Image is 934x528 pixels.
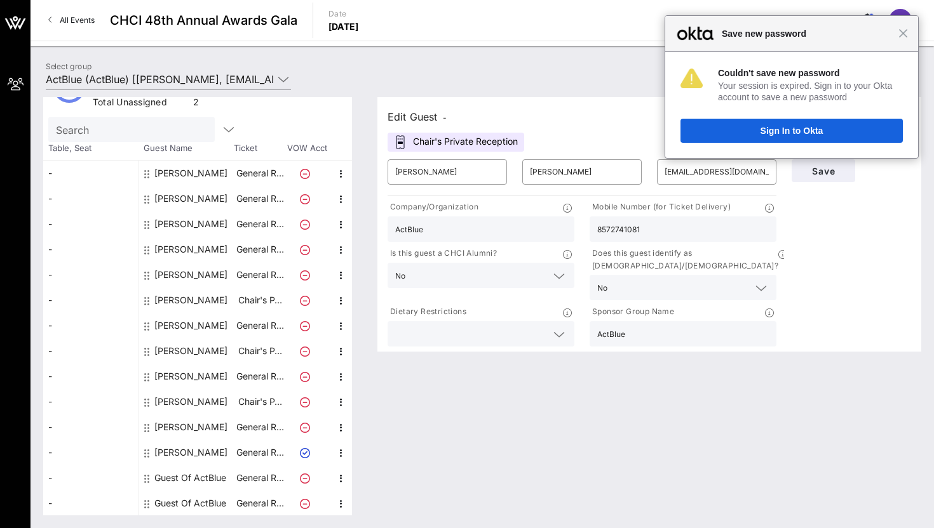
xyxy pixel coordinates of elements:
div: - [43,364,139,389]
div: 2 [193,96,203,112]
div: Stephany Triska [154,440,227,465]
div: Enzo Montoya [154,262,227,287]
input: Email* [665,162,769,182]
div: - [43,161,139,186]
div: No [590,275,776,300]
p: Chair's P… [234,287,285,313]
span: Save new password [715,26,898,41]
div: Candace King [154,211,227,237]
button: Sign In to Okta [680,119,903,143]
span: Save [802,166,845,176]
p: General R… [234,237,285,262]
p: Chair's P… [234,389,285,414]
label: Select group [46,62,91,71]
p: Sponsor Group Name [590,305,674,319]
p: General R… [234,364,285,389]
div: - [43,414,139,440]
div: Regina Wallace-Jones [154,389,227,414]
div: Nate Romero [154,364,227,389]
p: Does this guest identify as [DEMOGRAPHIC_DATA]/[DEMOGRAPHIC_DATA]? [590,247,778,272]
div: Jeovanny Quintanilla [154,313,227,338]
p: General R… [234,414,285,440]
p: General R… [234,211,285,237]
div: - [43,491,139,516]
span: Ticket [234,142,285,155]
p: [DATE] [328,20,359,33]
div: Your session is expired. Sign in to your Okta account to save a new password [718,80,903,103]
div: - [43,262,139,287]
p: General R… [234,262,285,287]
div: No [597,284,607,293]
div: - [43,237,139,262]
div: S [889,9,912,32]
div: - [43,211,139,237]
div: Chair's Private Reception [388,133,524,152]
span: All Events [60,15,95,25]
div: Couldn't save new password [718,67,903,79]
span: Guest Name [139,142,234,155]
div: - [43,465,139,491]
div: - [43,313,139,338]
p: General R… [234,465,285,491]
p: General R… [234,186,285,211]
div: Total Unassigned [93,96,188,112]
div: No [388,263,574,288]
div: Lorena Martinez [154,338,227,364]
div: Barak Banta [154,186,227,211]
div: - [43,186,139,211]
p: Chair's P… [234,338,285,364]
div: - [43,338,139,364]
span: Close [898,29,908,38]
div: Samuel Vilchez Santiago [154,414,227,440]
p: General R… [234,313,285,338]
p: General R… [234,161,285,186]
p: General R… [234,440,285,465]
input: Last Name* [530,162,634,182]
p: Dietary Restrictions [388,305,466,319]
div: Edit Guest [388,108,447,126]
p: Company/Organization [388,201,478,214]
img: 4LvBYCYYpWoWyuJ1JVHNRiIkgWa908llMfD4u4MVn9thWb4LAqcA2E7dTuhfAz7zqpCizxhzM8B7m4K22xBmQer5oNwiAX9iG... [680,69,703,88]
div: No [395,272,405,280]
p: Date [328,8,359,20]
div: - [43,389,139,414]
div: Daniel Black [154,237,227,262]
div: Guest Of ActBlue [154,465,226,491]
div: - [43,440,139,465]
div: Jason Wong [154,287,227,313]
span: S [897,14,904,27]
div: - [43,287,139,313]
input: First Name* [395,162,499,182]
p: Is this guest a CHCI Alumni? [388,247,497,260]
div: Guest Of ActBlue [154,491,226,516]
p: Mobile Number (for Ticket Delivery) [590,201,731,214]
a: All Events [41,10,102,30]
span: CHCI 48th Annual Awards Gala [110,11,297,30]
div: Amelia Amell [154,161,227,186]
p: General R… [234,491,285,516]
button: Save [792,159,855,182]
span: VOW Acct [285,142,329,155]
span: Table, Seat [43,142,139,155]
span: - [443,113,447,122]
